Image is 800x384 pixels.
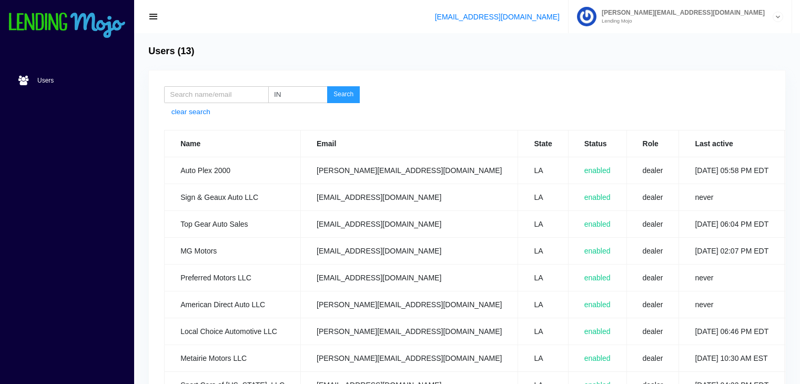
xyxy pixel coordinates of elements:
[626,345,679,372] td: dealer
[165,345,301,372] td: Metairie Motors LLC
[301,345,518,372] td: [PERSON_NAME][EMAIL_ADDRESS][DOMAIN_NAME]
[626,130,679,157] th: Role
[679,291,785,318] td: never
[568,130,626,157] th: Status
[518,157,568,184] td: LA
[165,157,301,184] td: Auto Plex 2000
[518,265,568,291] td: LA
[165,211,301,238] td: Top Gear Auto Sales
[301,157,518,184] td: [PERSON_NAME][EMAIL_ADDRESS][DOMAIN_NAME]
[301,238,518,265] td: [EMAIL_ADDRESS][DOMAIN_NAME]
[518,211,568,238] td: LA
[596,9,765,16] span: [PERSON_NAME][EMAIL_ADDRESS][DOMAIN_NAME]
[301,291,518,318] td: [PERSON_NAME][EMAIL_ADDRESS][DOMAIN_NAME]
[171,107,210,117] a: clear search
[37,77,54,84] span: Users
[584,300,611,309] span: enabled
[679,318,785,345] td: [DATE] 06:46 PM EDT
[165,318,301,345] td: Local Choice Automotive LLC
[165,130,301,157] th: Name
[584,354,611,362] span: enabled
[301,130,518,157] th: Email
[165,238,301,265] td: MG Motors
[679,238,785,265] td: [DATE] 02:07 PM EDT
[584,274,611,282] span: enabled
[626,291,679,318] td: dealer
[584,247,611,255] span: enabled
[8,13,126,39] img: logo-small.png
[518,130,568,157] th: State
[626,318,679,345] td: dealer
[584,220,611,228] span: enabled
[165,265,301,291] td: Preferred Motors LLC
[301,211,518,238] td: [EMAIL_ADDRESS][DOMAIN_NAME]
[626,211,679,238] td: dealer
[584,193,611,201] span: enabled
[518,291,568,318] td: LA
[584,166,611,175] span: enabled
[301,318,518,345] td: [PERSON_NAME][EMAIL_ADDRESS][DOMAIN_NAME]
[268,86,328,103] input: State
[596,18,765,24] small: Lending Mojo
[327,86,360,103] button: Search
[626,184,679,211] td: dealer
[165,184,301,211] td: Sign & Geaux Auto LLC
[518,184,568,211] td: LA
[679,265,785,291] td: never
[679,184,785,211] td: never
[577,7,596,26] img: Profile image
[679,157,785,184] td: [DATE] 05:58 PM EDT
[626,265,679,291] td: dealer
[679,345,785,372] td: [DATE] 10:30 AM EST
[301,184,518,211] td: [EMAIL_ADDRESS][DOMAIN_NAME]
[679,211,785,238] td: [DATE] 06:04 PM EDT
[301,265,518,291] td: [EMAIL_ADDRESS][DOMAIN_NAME]
[164,86,268,103] input: Search name/email
[165,291,301,318] td: American Direct Auto LLC
[626,157,679,184] td: dealer
[148,46,194,57] h4: Users (13)
[626,238,679,265] td: dealer
[435,13,560,21] a: [EMAIL_ADDRESS][DOMAIN_NAME]
[518,318,568,345] td: LA
[584,327,611,336] span: enabled
[518,345,568,372] td: LA
[679,130,785,157] th: Last active
[518,238,568,265] td: LA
